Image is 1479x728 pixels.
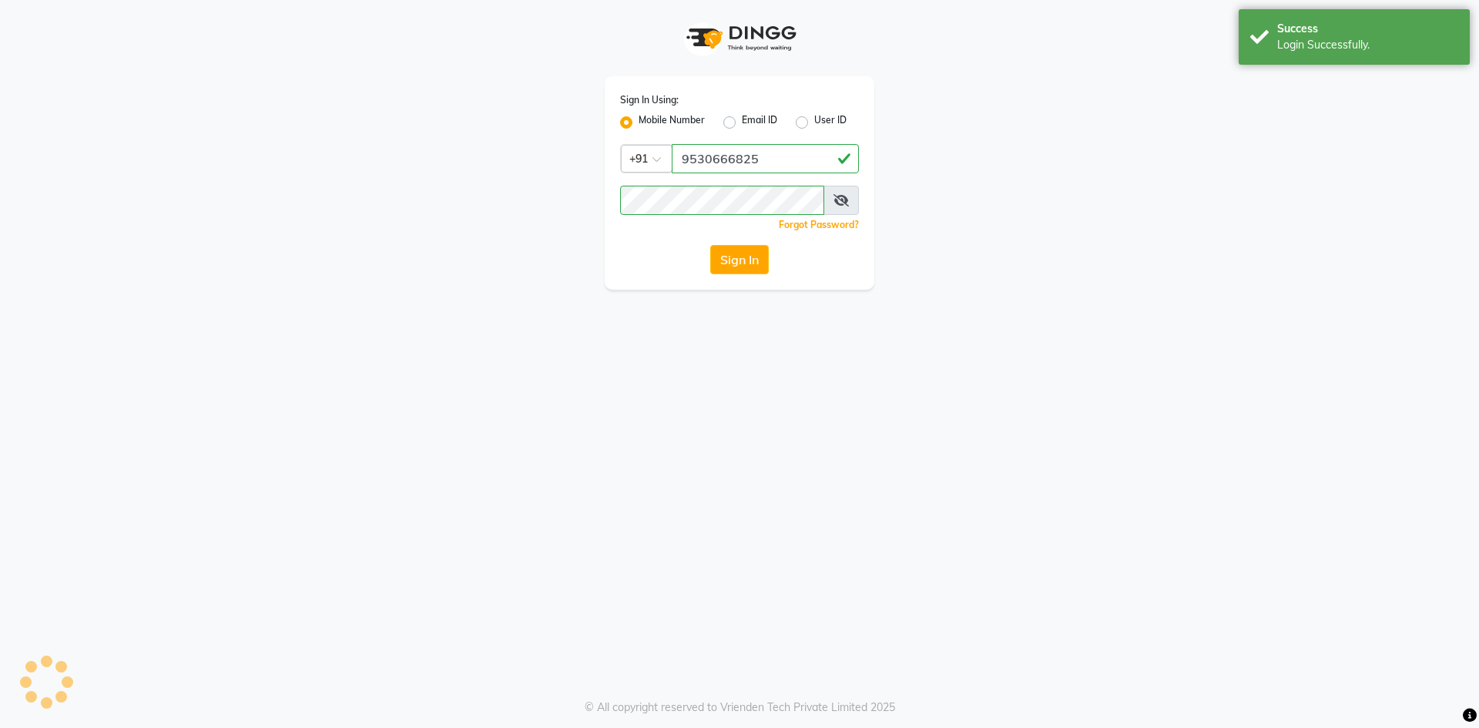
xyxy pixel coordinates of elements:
button: Sign In [710,245,769,274]
input: Username [672,144,859,173]
input: Username [620,186,824,215]
div: Login Successfully. [1277,37,1458,53]
img: logo1.svg [678,15,801,61]
label: Email ID [742,113,777,132]
div: Success [1277,21,1458,37]
a: Forgot Password? [779,219,859,230]
label: Mobile Number [639,113,705,132]
label: User ID [814,113,847,132]
label: Sign In Using: [620,93,679,107]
